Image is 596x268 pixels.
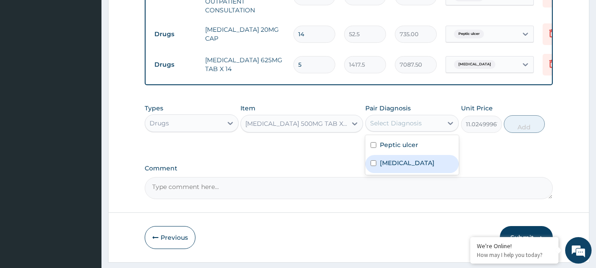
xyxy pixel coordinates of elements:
[51,79,122,168] span: We're online!
[365,104,411,113] label: Pair Diagnosis
[201,21,289,47] td: [MEDICAL_DATA] 20MG CAP
[240,104,255,113] label: Item
[145,165,553,172] label: Comment
[46,49,148,61] div: Chat with us now
[454,60,495,69] span: [MEDICAL_DATA]
[4,176,168,207] textarea: Type your message and hit 'Enter'
[16,44,36,66] img: d_794563401_company_1708531726252_794563401
[477,242,552,250] div: We're Online!
[150,26,201,42] td: Drugs
[201,51,289,78] td: [MEDICAL_DATA] 625MG TAB X 14
[504,115,545,133] button: Add
[454,30,484,38] span: Peptic ulcer
[245,119,348,128] div: [MEDICAL_DATA] 500MG TAB X 1000
[145,105,163,112] label: Types
[380,159,435,167] label: [MEDICAL_DATA]
[145,4,166,26] div: Minimize live chat window
[150,57,201,73] td: Drugs
[461,104,493,113] label: Unit Price
[145,226,195,249] button: Previous
[500,226,553,249] button: Submit
[380,140,418,149] label: Peptic ulcer
[150,119,169,128] div: Drugs
[477,251,552,259] p: How may I help you today?
[370,119,422,128] div: Select Diagnosis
